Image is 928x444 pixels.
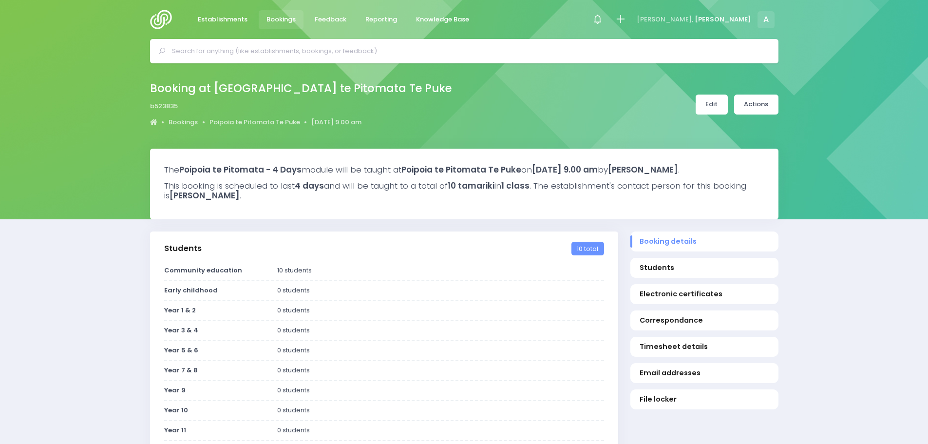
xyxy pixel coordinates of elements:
[401,164,521,175] strong: Poipoia te Pitomata Te Puke
[640,263,769,273] span: Students
[640,394,769,405] span: File locker
[150,10,178,29] img: Logo
[164,366,198,375] strong: Year 7 & 8
[271,326,610,335] div: 0 students
[408,10,477,29] a: Knowledge Base
[640,236,769,247] span: Booking details
[630,389,778,409] a: File locker
[150,82,452,95] h2: Booking at [GEOGRAPHIC_DATA] te Pitomata Te Puke
[630,310,778,330] a: Correspondance
[640,342,769,352] span: Timesheet details
[271,266,610,275] div: 10 students
[164,346,198,355] strong: Year 5 & 6
[150,101,178,111] span: b523835
[164,306,196,315] strong: Year 1 & 2
[695,15,751,24] span: [PERSON_NAME]
[271,405,610,415] div: 0 students
[630,284,778,304] a: Electronic certificates
[307,10,355,29] a: Feedback
[259,10,304,29] a: Bookings
[630,337,778,357] a: Timesheet details
[571,242,604,255] span: 10 total
[416,15,469,24] span: Knowledge Base
[640,315,769,326] span: Correspondance
[164,425,186,435] strong: Year 11
[630,258,778,278] a: Students
[198,15,247,24] span: Establishments
[179,164,302,175] strong: Poipoia te Pitomata - 4 Days
[315,15,346,24] span: Feedback
[169,117,198,127] a: Bookings
[164,244,202,253] h3: Students
[271,386,610,395] div: 0 students
[640,289,769,299] span: Electronic certificates
[164,181,764,201] h3: This booking is scheduled to last and will be taught to a total of in . The establishment's conta...
[637,15,693,24] span: [PERSON_NAME],
[608,164,678,175] strong: [PERSON_NAME]
[164,266,242,275] strong: Community education
[164,326,198,335] strong: Year 3 & 4
[170,190,240,201] strong: [PERSON_NAME]
[271,286,610,295] div: 0 students
[271,306,610,315] div: 0 students
[448,180,494,192] strong: 10 tamariki
[164,286,218,295] strong: Early childhood
[365,15,397,24] span: Reporting
[164,165,764,174] h3: The module will be taught at on by .
[311,117,361,127] a: [DATE] 9.00 am
[172,44,765,58] input: Search for anything (like establishments, bookings, or feedback)
[640,368,769,378] span: Email addresses
[271,366,610,375] div: 0 students
[501,180,530,192] strong: 1 class
[630,232,778,251] a: Booking details
[190,10,256,29] a: Establishments
[271,346,610,355] div: 0 students
[358,10,405,29] a: Reporting
[266,15,296,24] span: Bookings
[164,405,188,415] strong: Year 10
[696,95,728,115] a: Edit
[734,95,778,115] a: Actions
[164,386,186,395] strong: Year 9
[209,117,300,127] a: Poipoia te Pitomata Te Puke
[295,180,324,192] strong: 4 days
[271,425,610,435] div: 0 students
[630,363,778,383] a: Email addresses
[758,11,775,28] span: A
[532,164,598,175] strong: [DATE] 9.00 am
